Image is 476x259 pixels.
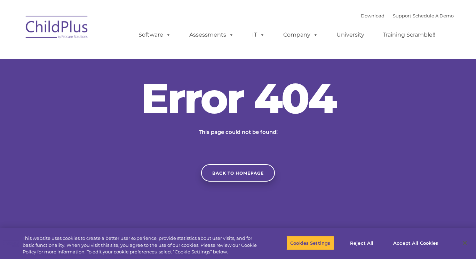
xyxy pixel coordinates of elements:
a: Schedule A Demo [413,13,454,18]
button: Accept All Cookies [389,236,442,250]
a: IT [245,28,272,42]
a: Company [276,28,325,42]
a: Support [393,13,411,18]
button: Close [457,235,473,251]
h2: Error 404 [134,77,342,119]
a: Back to homepage [201,164,275,182]
button: Cookies Settings [286,236,334,250]
a: University [330,28,371,42]
img: ChildPlus by Procare Solutions [22,11,92,46]
font: | [361,13,454,18]
a: Software [132,28,178,42]
a: Training Scramble!! [376,28,442,42]
p: This page could not be found! [165,128,311,136]
a: Assessments [182,28,241,42]
div: This website uses cookies to create a better user experience, provide statistics about user visit... [23,235,262,256]
a: Download [361,13,384,18]
button: Reject All [340,236,383,250]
